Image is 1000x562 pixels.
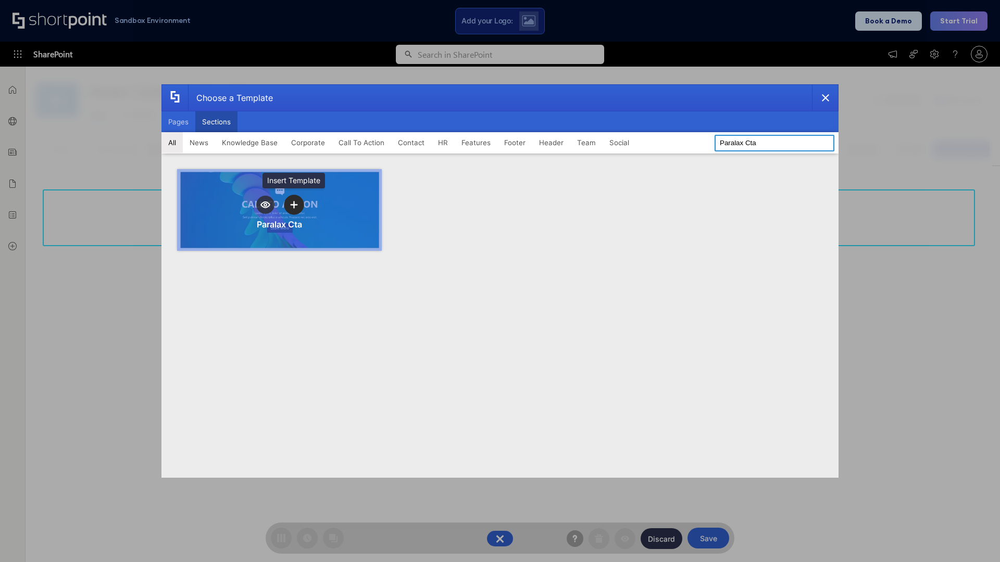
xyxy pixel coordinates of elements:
button: Sections [195,111,238,132]
button: Header [532,132,570,153]
div: template selector [161,84,839,478]
button: News [183,132,215,153]
button: Pages [161,111,195,132]
div: Paralax Cta [257,219,302,229]
iframe: Chat Widget [813,441,1000,562]
button: Features [455,132,497,153]
button: HR [431,132,455,153]
button: Footer [497,132,532,153]
button: Corporate [284,132,332,153]
button: Call To Action [332,132,391,153]
button: All [161,132,183,153]
div: Choose a Template [188,85,273,111]
button: Knowledge Base [215,132,284,153]
button: Team [570,132,603,153]
button: Social [603,132,636,153]
input: Search [715,135,834,151]
button: Contact [391,132,431,153]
